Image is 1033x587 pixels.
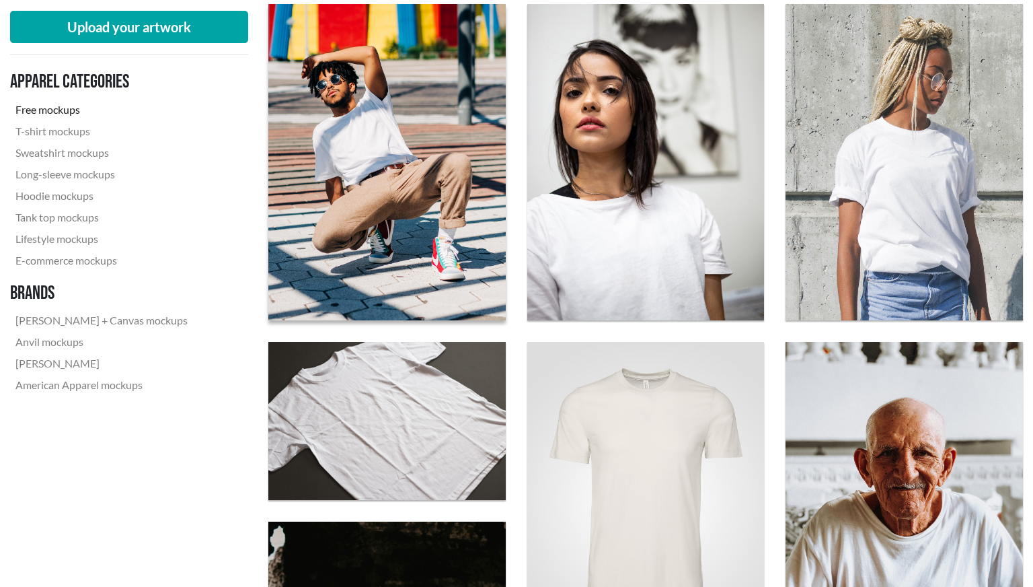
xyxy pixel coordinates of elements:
[10,374,193,396] a: American Apparel mockups
[268,342,506,500] img: flatlay of a white crew neck T-shirt with a dark gray background
[10,142,193,164] a: Sweatshirt mockups
[10,120,193,142] a: T-shirt mockups
[10,353,193,374] a: [PERSON_NAME]
[10,11,248,43] button: Upload your artwork
[10,185,193,207] a: Hoodie mockups
[10,250,193,271] a: E-commerce mockups
[786,4,1023,320] img: woman with bleached braids wearing a white crew neck T-shirt in front of a concrete wall
[10,228,193,250] a: Lifestyle mockups
[10,310,193,331] a: [PERSON_NAME] + Canvas mockups
[10,99,193,120] a: Free mockups
[268,4,506,320] a: man with flashy sneakers wearing a white crew neck T-shirt on the street
[10,164,193,185] a: Long-sleeve mockups
[10,331,193,353] a: Anvil mockups
[10,282,193,305] h3: Brands
[527,4,765,320] img: brown haired woman wearing a white crew neck T-shirt in front of an Audrey Hepburn poster
[10,71,193,94] h3: Apparel categories
[10,207,193,228] a: Tank top mockups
